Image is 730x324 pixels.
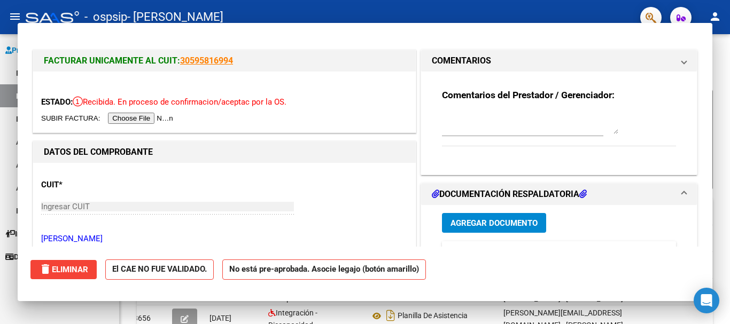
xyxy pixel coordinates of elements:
mat-expansion-panel-header: COMENTARIOS [421,50,697,72]
p: [PERSON_NAME] [41,233,408,245]
mat-expansion-panel-header: DOCUMENTACIÓN RESPALDATORIA [421,184,697,205]
datatable-header-cell: Usuario [549,241,618,264]
div: COMENTARIOS [421,72,697,175]
a: 30595816994 [180,56,233,66]
span: - [PERSON_NAME] [127,5,223,29]
span: [DATE] [209,314,231,322]
span: Eliminar [39,265,88,274]
span: 83656 [129,314,151,322]
h1: COMENTARIOS [432,54,491,67]
span: Recibida. En proceso de confirmacion/aceptac por la OS. [73,97,286,107]
mat-icon: delete [39,263,52,275]
i: Descargar documento [384,307,398,324]
mat-icon: person [709,10,721,23]
span: Datos de contacto [5,251,75,263]
strong: El CAE NO FUE VALIDADO. [105,259,214,280]
datatable-header-cell: Documento [469,241,549,264]
datatable-header-cell: Subido [618,241,672,264]
datatable-header-cell: Acción [672,241,725,264]
button: Eliminar [30,260,97,279]
h1: DOCUMENTACIÓN RESPALDATORIA [432,188,587,201]
button: Agregar Documento [442,213,546,233]
strong: Comentarios del Prestador / Gerenciador: [442,90,615,100]
strong: No está pre-aprobada. Asocie legajo (botón amarillo) [222,259,426,280]
datatable-header-cell: ID [442,241,469,264]
span: - ospsip [84,5,127,29]
span: ESTADO: [41,97,73,107]
span: FACTURAR UNICAMENTE AL CUIT: [44,56,180,66]
span: Prestadores / Proveedores [5,44,103,56]
mat-icon: menu [9,10,21,23]
strong: DATOS DEL COMPROBANTE [44,147,153,157]
p: CUIT [41,179,151,191]
span: Agregar Documento [451,218,538,228]
span: Instructivos [5,228,55,240]
div: Open Intercom Messenger [694,288,719,313]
